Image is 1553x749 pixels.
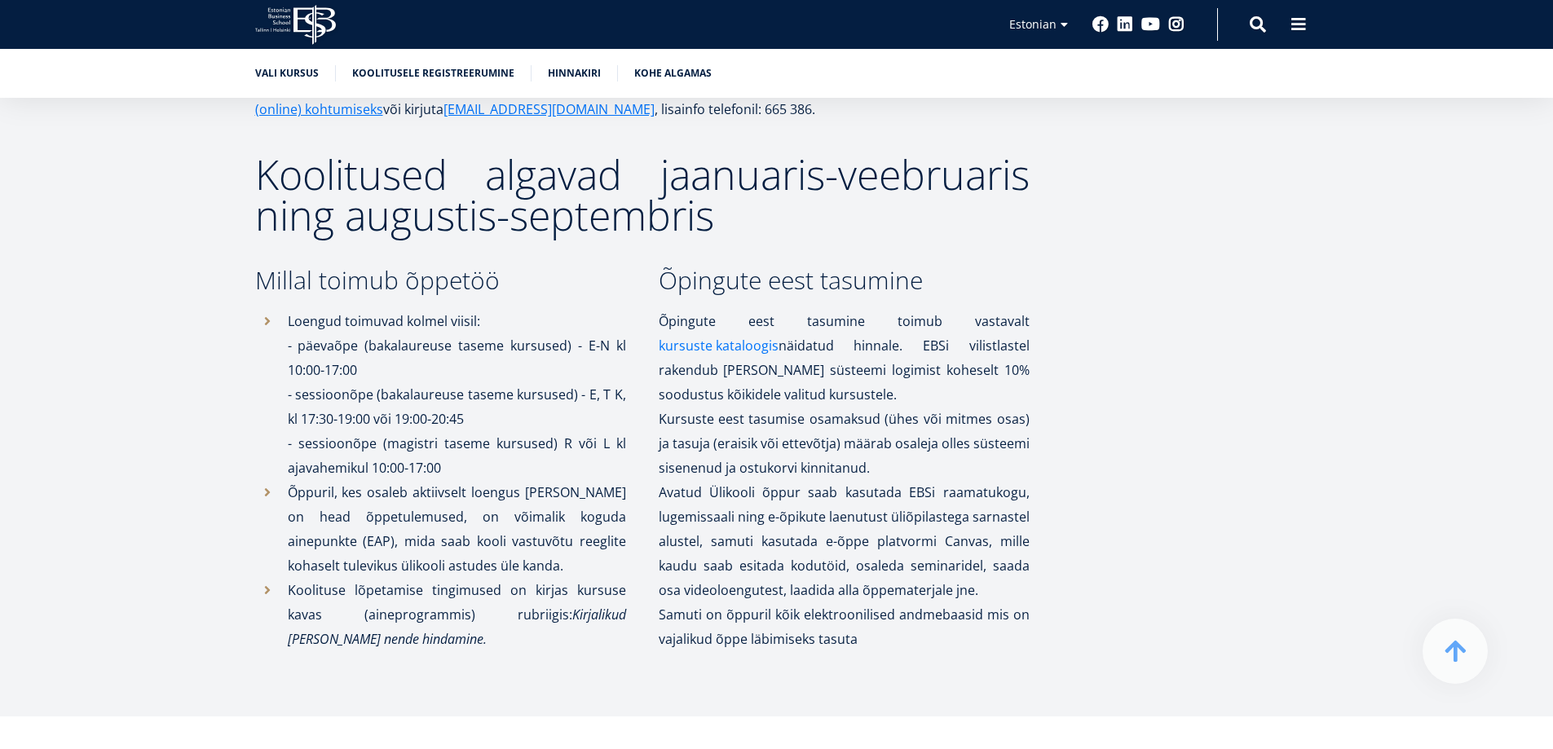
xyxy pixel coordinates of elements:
[659,309,1030,651] p: Õpingute eest tasumine toimub vastavalt näidatud hinnale. EBSi vilistlastel rakendub [PERSON_NAME...
[288,606,626,648] em: Kirjalikud [PERSON_NAME] nende hindamine.
[255,309,626,480] li: Loengud toimuvad kolmel viisil: - päevaõpe (bakalaureuse taseme kursused) - E-N kl 10:00-17:00 - ...
[1117,16,1133,33] a: Linkedin
[255,97,383,121] a: (online) kohtumiseks
[548,65,601,82] a: Hinnakiri
[255,268,626,293] h3: Millal toimub õppetöö
[1168,16,1185,33] a: Instagram
[1092,16,1109,33] a: Facebook
[387,1,439,15] span: First name
[659,268,1030,293] h3: Õpingute eest tasumine
[255,154,1030,236] h2: Koolitused algavad jaanuaris-veebruaris ning augustis-septembris
[443,97,655,121] a: [EMAIL_ADDRESS][DOMAIN_NAME]
[255,65,319,82] a: Vali kursus
[659,333,779,358] a: kursuste kataloogis
[634,65,712,82] a: Kohe algamas
[255,578,626,651] li: Koolituse lõpetamise tingimused on kirjas kursuse kavas (aineprogrammis) rubriigis:
[255,480,626,578] li: Õppuril, kes osaleb aktiivselt loengus [PERSON_NAME] on head õppetulemused, on võimalik koguda ai...
[1141,16,1160,33] a: Youtube
[352,65,514,82] a: Koolitusele registreerumine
